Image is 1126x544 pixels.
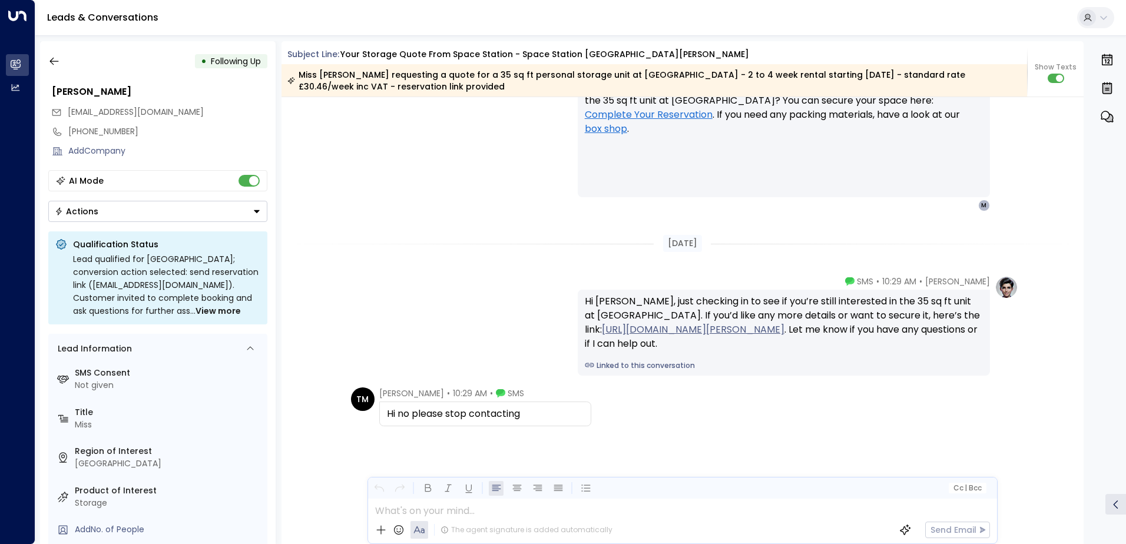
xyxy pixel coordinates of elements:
div: Lead qualified for [GEOGRAPHIC_DATA]; conversion action selected: send reservation link ([EMAIL_A... [73,253,260,317]
div: Storage [75,497,263,509]
span: 10:29 AM [453,387,487,399]
div: Hi [PERSON_NAME], just checking in to see if you’re still interested in the 35 sq ft unit at [GEO... [585,294,983,351]
span: • [447,387,450,399]
a: box shop [585,122,627,136]
span: • [490,387,493,399]
p: Qualification Status [73,238,260,250]
label: SMS Consent [75,367,263,379]
button: Undo [372,481,386,496]
span: Following Up [211,55,261,67]
span: [PERSON_NAME] [925,276,990,287]
div: The agent signature is added automatically [441,525,612,535]
div: [PERSON_NAME] [52,85,267,99]
div: Hi no please stop contacting [387,407,584,421]
span: Show Texts [1035,62,1077,72]
div: [PHONE_NUMBER] [68,125,267,138]
label: Region of Interest [75,445,263,457]
span: View more [196,304,241,317]
span: Cc Bcc [953,484,981,492]
span: SMS [508,387,524,399]
span: [PERSON_NAME] [379,387,444,399]
a: [URL][DOMAIN_NAME][PERSON_NAME] [602,323,784,337]
div: AI Mode [69,175,104,187]
img: profile-logo.png [995,276,1018,299]
div: M [978,200,990,211]
button: Cc|Bcc [948,483,986,494]
span: SMS [857,276,873,287]
span: Miszmiller26@hotmail.co.uk [68,106,204,118]
span: • [876,276,879,287]
span: • [919,276,922,287]
div: Miss [PERSON_NAME] requesting a quote for a 35 sq ft personal storage unit at [GEOGRAPHIC_DATA] -... [287,69,1021,92]
p: Hi [PERSON_NAME], Just following up as it’s been a day since my last message—are you still thinki... [585,51,983,150]
div: [GEOGRAPHIC_DATA] [75,457,263,470]
div: Button group with a nested menu [48,201,267,222]
div: Miss [75,419,263,431]
div: [DATE] [663,235,702,252]
button: Redo [392,481,407,496]
div: • [201,51,207,72]
a: Leads & Conversations [47,11,158,24]
span: [EMAIL_ADDRESS][DOMAIN_NAME] [68,106,204,118]
a: Complete Your Reservation [585,108,713,122]
label: Product of Interest [75,485,263,497]
div: TM [351,387,375,411]
a: Linked to this conversation [585,360,983,371]
span: | [965,484,967,492]
div: Not given [75,379,263,392]
div: Lead Information [54,343,132,355]
div: AddNo. of People [75,523,263,536]
div: Actions [55,206,98,217]
button: Actions [48,201,267,222]
span: Subject Line: [287,48,339,60]
label: Title [75,406,263,419]
span: 10:29 AM [882,276,916,287]
div: AddCompany [68,145,267,157]
div: Your storage quote from Space Station - Space Station [GEOGRAPHIC_DATA][PERSON_NAME] [340,48,749,61]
